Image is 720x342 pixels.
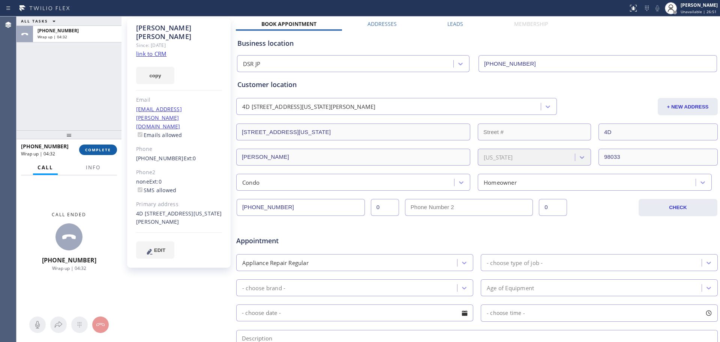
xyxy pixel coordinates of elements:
[371,199,399,216] input: Ext.
[86,164,100,171] span: Info
[539,199,567,216] input: Ext. 2
[487,283,534,292] div: Age of Equipment
[85,147,111,152] span: COMPLETE
[136,24,222,41] div: [PERSON_NAME] [PERSON_NAME]
[681,9,717,14] span: Unavailable | 26:51
[236,149,470,166] input: City
[136,155,184,162] a: [PHONE_NUMBER]
[184,155,196,162] span: Ext: 0
[29,316,46,333] button: Mute
[16,17,63,26] button: ALL TASKS
[236,124,470,140] input: Address
[405,199,533,216] input: Phone Number 2
[136,241,174,259] button: EDIT
[33,160,58,175] button: Call
[136,145,222,154] div: Phone
[261,20,316,27] label: Book Appointment
[484,178,517,187] div: Homeowner
[136,41,222,50] div: Since: [DATE]
[136,200,222,209] div: Primary address
[52,211,86,218] span: Call ended
[236,304,473,321] input: - choose date -
[136,131,182,139] label: Emails allowed
[50,316,67,333] button: Open directory
[242,283,285,292] div: - choose brand -
[149,178,162,185] span: Ext: 0
[92,316,109,333] button: Hang up
[42,256,96,264] span: [PHONE_NUMBER]
[639,199,717,216] button: CHECK
[652,3,663,14] button: Mute
[447,20,463,27] label: Leads
[21,18,48,24] span: ALL TASKS
[658,98,718,115] button: + NEW ADDRESS
[37,27,79,34] span: [PHONE_NUMBER]
[52,265,86,271] span: Wrap up | 04:32
[237,199,365,216] input: Phone Number
[136,96,222,104] div: Email
[154,247,165,253] span: EDIT
[598,124,718,140] input: Apt. #
[237,80,717,90] div: Customer location
[136,209,222,227] div: 4D [STREET_ADDRESS][US_STATE][PERSON_NAME]
[136,67,174,84] button: copy
[136,168,222,177] div: Phone2
[242,258,309,267] div: Appliance Repair Regular
[243,60,260,68] div: DSR JP
[136,187,176,194] label: SMS allowed
[79,145,117,155] button: COMPLETE
[478,124,591,140] input: Street #
[487,258,543,267] div: - choose type of job -
[81,160,105,175] button: Info
[37,34,67,39] span: Wrap up | 04:32
[237,38,717,48] div: Business location
[367,20,397,27] label: Addresses
[21,143,69,150] span: [PHONE_NUMBER]
[242,102,375,111] div: 4D [STREET_ADDRESS][US_STATE][PERSON_NAME]
[236,236,396,246] span: Appointment
[681,2,718,8] div: [PERSON_NAME]
[136,50,166,57] a: link to CRM
[71,316,88,333] button: Open dialpad
[138,187,142,192] input: SMS allowed
[242,178,259,187] div: Condo
[136,178,222,195] div: none
[138,132,142,137] input: Emails allowed
[136,105,182,130] a: [EMAIL_ADDRESS][PERSON_NAME][DOMAIN_NAME]
[514,20,548,27] label: Membership
[487,309,525,316] span: - choose time -
[21,151,55,157] span: Wrap up | 04:32
[37,164,53,171] span: Call
[478,55,717,72] input: Phone Number
[598,149,718,166] input: ZIP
